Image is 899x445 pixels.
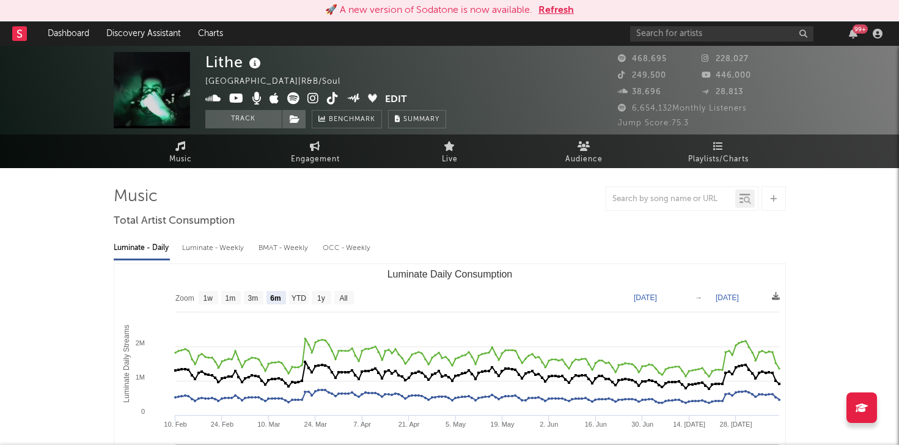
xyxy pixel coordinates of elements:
[182,238,246,259] div: Luminate - Weekly
[248,134,383,168] a: Engagement
[695,293,702,302] text: →
[257,421,281,428] text: 10. Mar
[490,421,515,428] text: 19. May
[442,152,458,167] span: Live
[853,24,868,34] div: 99 +
[248,294,258,303] text: 3m
[385,92,407,108] button: Edit
[540,421,558,428] text: 2. Jun
[339,294,347,303] text: All
[538,3,574,18] button: Refresh
[98,21,189,46] a: Discovery Assistant
[312,110,382,128] a: Benchmark
[353,421,371,428] text: 7. Apr
[114,134,248,168] a: Music
[631,421,653,428] text: 30. Jun
[565,152,603,167] span: Audience
[618,72,666,79] span: 249,500
[634,293,657,302] text: [DATE]
[323,238,372,259] div: OCC - Weekly
[135,373,144,381] text: 1M
[702,55,749,63] span: 228,027
[329,112,375,127] span: Benchmark
[203,294,213,303] text: 1w
[304,421,327,428] text: 24. Mar
[618,105,747,112] span: 6,654,132 Monthly Listeners
[688,152,749,167] span: Playlists/Charts
[446,421,466,428] text: 5. May
[114,214,235,229] span: Total Artist Consumption
[702,88,743,96] span: 28,813
[383,134,517,168] a: Live
[189,21,232,46] a: Charts
[270,294,281,303] text: 6m
[618,55,667,63] span: 468,695
[169,152,192,167] span: Music
[122,325,130,402] text: Luminate Daily Streams
[141,408,144,415] text: 0
[317,294,325,303] text: 1y
[716,293,739,302] text: [DATE]
[584,421,606,428] text: 16. Jun
[673,421,705,428] text: 14. [DATE]
[259,238,310,259] div: BMAT - Weekly
[403,116,439,123] span: Summary
[630,26,813,42] input: Search for artists
[114,238,170,259] div: Luminate - Daily
[651,134,786,168] a: Playlists/Charts
[225,294,235,303] text: 1m
[719,421,752,428] text: 28. [DATE]
[388,110,446,128] button: Summary
[135,339,144,347] text: 2M
[398,421,419,428] text: 21. Apr
[702,72,751,79] span: 446,000
[205,52,264,72] div: Lithe
[618,119,689,127] span: Jump Score: 75.3
[205,75,354,89] div: [GEOGRAPHIC_DATA] | R&B/Soul
[175,294,194,303] text: Zoom
[291,294,306,303] text: YTD
[164,421,186,428] text: 10. Feb
[517,134,651,168] a: Audience
[325,3,532,18] div: 🚀 A new version of Sodatone is now available.
[387,269,512,279] text: Luminate Daily Consumption
[291,152,340,167] span: Engagement
[849,29,857,39] button: 99+
[205,110,282,128] button: Track
[39,21,98,46] a: Dashboard
[618,88,661,96] span: 38,696
[210,421,233,428] text: 24. Feb
[606,194,735,204] input: Search by song name or URL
